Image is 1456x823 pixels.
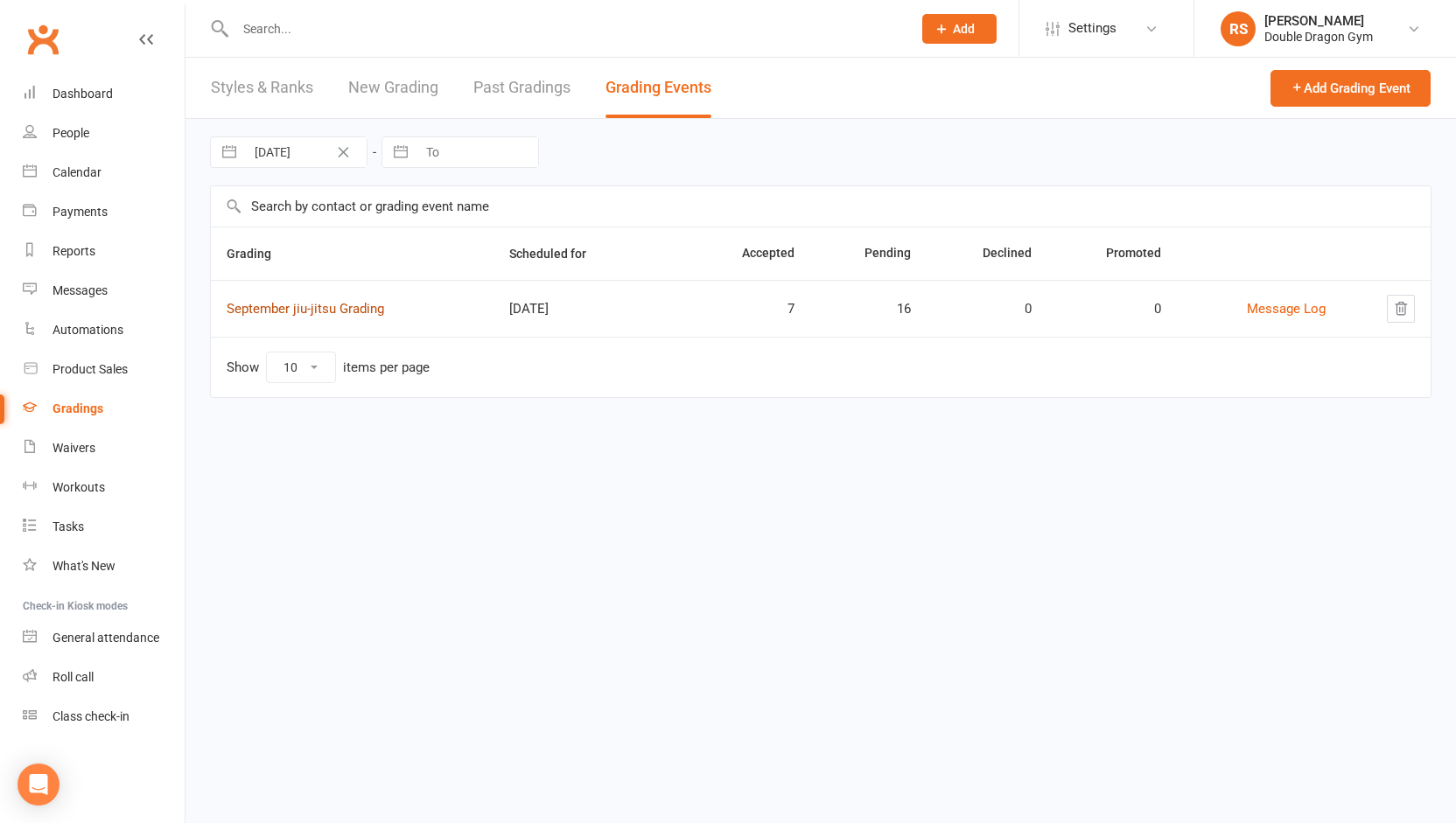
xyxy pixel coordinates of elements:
[52,205,108,219] div: Payments
[23,232,185,271] a: Reports
[942,302,1032,317] div: 0
[1247,301,1326,317] a: Message Log
[605,58,711,118] a: Grading Events
[52,631,159,645] div: General attendance
[1063,302,1161,317] div: 0
[21,17,65,61] a: Clubworx
[23,153,185,192] a: Calendar
[23,547,185,586] a: What's New
[343,360,430,375] div: items per page
[23,310,185,350] a: Automations
[700,302,794,317] div: 7
[52,283,108,297] div: Messages
[52,362,128,376] div: Product Sales
[416,137,538,167] input: To
[52,244,95,258] div: Reports
[1270,70,1431,107] button: Add Grading Event
[230,17,899,41] input: Search...
[23,468,185,507] a: Workouts
[23,658,185,697] a: Roll call
[227,301,384,317] a: September jiu-jitsu Grading
[23,192,185,232] a: Payments
[23,389,185,429] a: Gradings
[1264,29,1373,45] div: Double Dragon Gym
[927,227,1047,280] th: Declined
[227,352,430,383] div: Show
[922,14,997,44] button: Add
[211,186,1431,227] input: Search by contact or grading event name
[328,142,359,163] button: Clear Date
[52,709,129,723] div: Class check-in
[684,227,810,280] th: Accepted
[245,137,367,167] input: From
[52,480,105,494] div: Workouts
[227,243,290,264] button: Grading
[52,87,113,101] div: Dashboard
[23,697,185,736] a: Class kiosk mode
[52,401,103,415] div: Gradings
[23,74,185,114] a: Dashboard
[23,350,185,389] a: Product Sales
[52,670,94,684] div: Roll call
[52,559,115,573] div: What's New
[23,507,185,547] a: Tasks
[17,764,59,806] div: Open Intercom Messenger
[348,58,438,118] a: New Grading
[953,22,975,36] span: Add
[473,58,570,118] a: Past Gradings
[23,618,185,658] a: General attendance kiosk mode
[23,114,185,153] a: People
[52,165,101,179] div: Calendar
[52,323,123,337] div: Automations
[1068,9,1116,48] span: Settings
[826,302,911,317] div: 16
[1221,11,1256,46] div: RS
[52,441,95,455] div: Waivers
[1047,227,1177,280] th: Promoted
[1264,13,1373,29] div: [PERSON_NAME]
[509,243,605,264] button: Scheduled for
[23,271,185,310] a: Messages
[509,302,668,317] div: [DATE]
[52,126,89,140] div: People
[52,520,84,534] div: Tasks
[509,247,605,261] span: Scheduled for
[23,429,185,468] a: Waivers
[211,58,313,118] a: Styles & Ranks
[227,247,290,261] span: Grading
[810,227,927,280] th: Pending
